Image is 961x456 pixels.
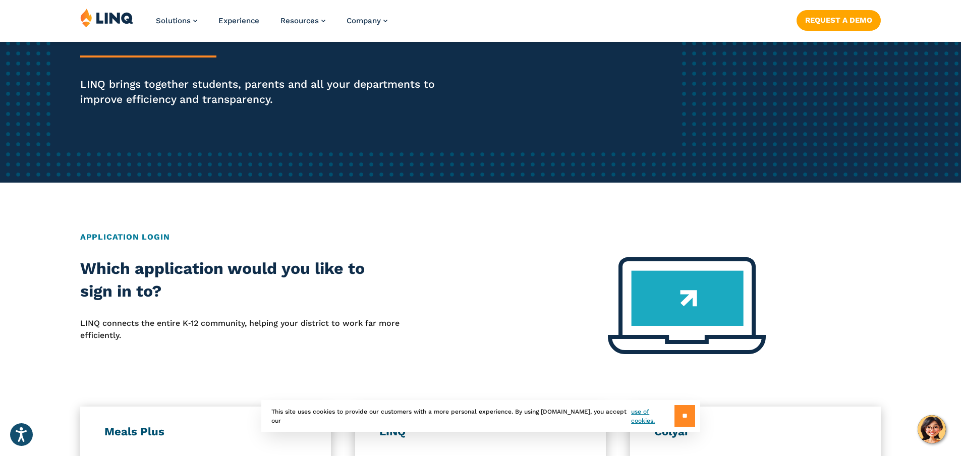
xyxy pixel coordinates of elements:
a: Request a Demo [797,10,881,30]
a: Solutions [156,16,197,25]
button: Hello, have a question? Let’s chat. [918,415,946,443]
a: use of cookies. [631,407,674,425]
div: This site uses cookies to provide our customers with a more personal experience. By using [DOMAIN... [261,400,700,432]
a: Company [347,16,387,25]
p: LINQ connects the entire K‑12 community, helping your district to work far more efficiently. [80,317,400,342]
p: LINQ brings together students, parents and all your departments to improve efficiency and transpa... [80,77,450,107]
nav: Primary Navigation [156,8,387,41]
span: Company [347,16,381,25]
h2: Application Login [80,231,881,243]
span: Resources [280,16,319,25]
a: Experience [218,16,259,25]
h2: Which application would you like to sign in to? [80,257,400,303]
a: Resources [280,16,325,25]
img: LINQ | K‑12 Software [80,8,134,27]
span: Solutions [156,16,191,25]
nav: Button Navigation [797,8,881,30]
